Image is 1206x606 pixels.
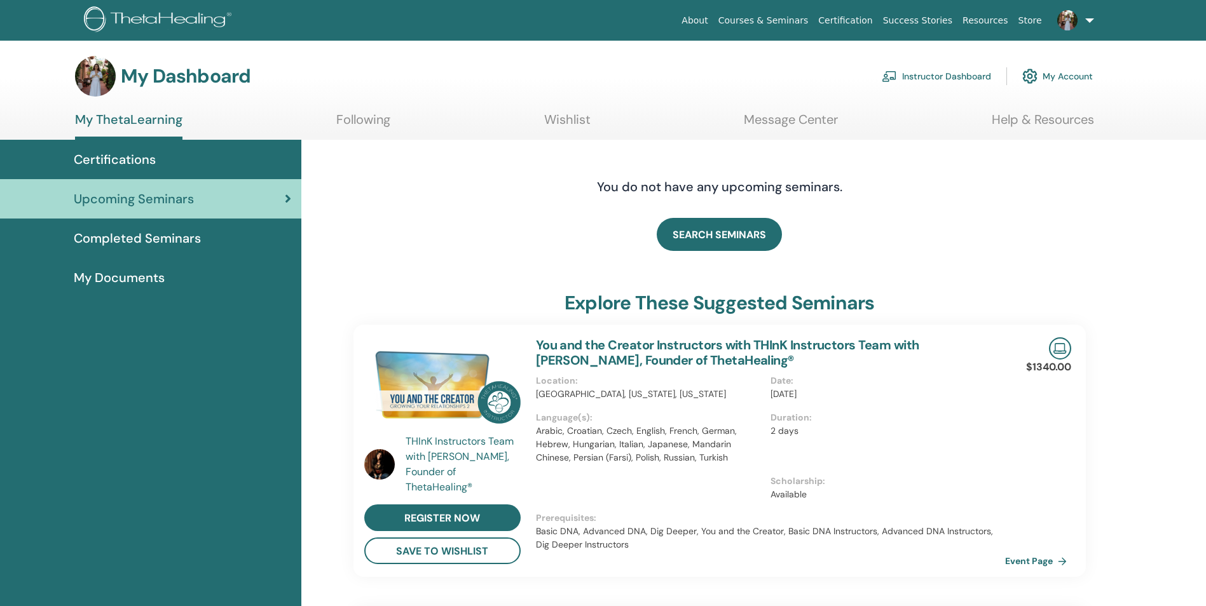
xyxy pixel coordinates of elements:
[673,228,766,241] span: SEARCH SEMINARS
[771,387,997,401] p: [DATE]
[364,537,521,564] button: save to wishlist
[75,112,182,140] a: My ThetaLearning
[1013,9,1047,32] a: Store
[882,71,897,82] img: chalkboard-teacher.svg
[657,218,782,251] a: SEARCH SEMINARS
[1022,65,1038,87] img: cog.svg
[336,112,390,137] a: Following
[882,62,991,90] a: Instructor Dashboard
[74,150,156,169] span: Certifications
[813,9,877,32] a: Certification
[1057,10,1078,30] img: default.jpg
[744,112,838,137] a: Message Center
[121,65,250,88] h3: My Dashboard
[771,475,997,488] p: Scholarship :
[878,9,957,32] a: Success Stories
[404,511,480,525] span: register now
[1005,551,1072,570] a: Event Page
[536,374,763,387] p: Location :
[565,292,874,314] h3: explore these suggested seminars
[771,411,997,424] p: Duration :
[74,189,194,208] span: Upcoming Seminars
[992,112,1094,137] a: Help & Resources
[536,511,1005,525] p: Prerequisites :
[676,9,713,32] a: About
[957,9,1013,32] a: Resources
[1022,62,1093,90] a: My Account
[406,434,523,495] a: THInK Instructors Team with [PERSON_NAME], Founder of ThetaHealing®
[713,9,814,32] a: Courses & Seminars
[536,411,763,424] p: Language(s) :
[364,504,521,531] a: register now
[771,488,997,501] p: Available
[771,424,997,438] p: 2 days
[536,424,763,464] p: Arabic, Croatian, Czech, English, French, German, Hebrew, Hungarian, Italian, Japanese, Mandarin ...
[771,374,997,387] p: Date :
[74,268,165,287] span: My Documents
[544,112,591,137] a: Wishlist
[84,6,236,35] img: logo.png
[364,337,521,438] img: You and the Creator Instructors
[1026,360,1071,375] p: $1340.00
[75,56,116,97] img: default.jpg
[364,449,395,480] img: default.jpg
[536,387,763,401] p: [GEOGRAPHIC_DATA], [US_STATE], [US_STATE]
[519,179,920,194] h4: You do not have any upcoming seminars.
[536,525,1005,551] p: Basic DNA, Advanced DNA, Dig Deeper, You and the Creator, Basic DNA Instructors, Advanced DNA Ins...
[1049,337,1071,360] img: Live Online Seminar
[74,229,201,248] span: Completed Seminars
[536,337,919,368] a: You and the Creator Instructors with THInK Instructors Team with [PERSON_NAME], Founder of ThetaH...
